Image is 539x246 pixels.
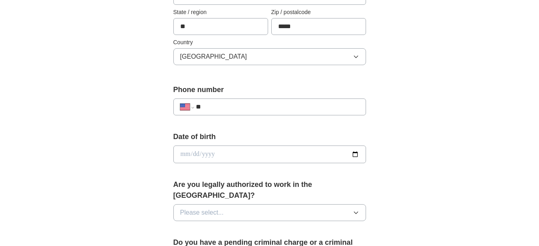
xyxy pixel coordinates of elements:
label: Are you legally authorized to work in the [GEOGRAPHIC_DATA]? [173,179,366,201]
label: Date of birth [173,131,366,142]
span: [GEOGRAPHIC_DATA] [180,52,247,61]
label: Phone number [173,84,366,95]
span: Please select... [180,208,224,217]
button: [GEOGRAPHIC_DATA] [173,48,366,65]
label: Zip / postalcode [271,8,366,16]
label: Country [173,38,366,47]
button: Please select... [173,204,366,221]
label: State / region [173,8,268,16]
